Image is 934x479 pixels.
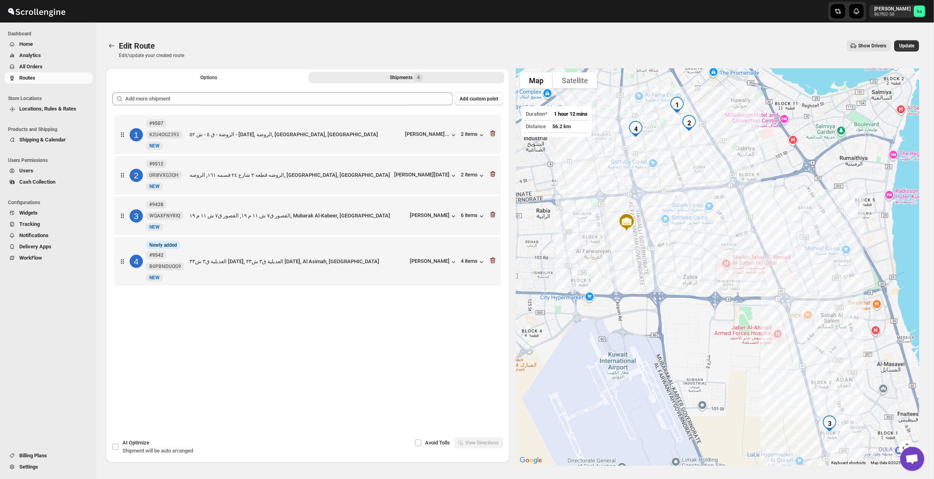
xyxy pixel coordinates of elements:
button: [PERSON_NAME] [410,212,458,220]
div: Selected Shipments [106,86,509,394]
span: Home [19,41,33,47]
button: Users [5,165,92,176]
span: Show Drivers [858,43,886,49]
div: 3#9428 WQAXFNYRIQNewNEWالقصور ق٧ ش ١١ م ١٩, القصور ق٧ ش ١١ م ١٩, Mubarak Al-Kabeer, [GEOGRAPHIC_D... [114,197,501,235]
p: [PERSON_NAME] [874,6,911,12]
span: NEW [149,184,160,189]
span: Store Locations [8,95,92,102]
p: 867f02-58 [874,12,911,17]
img: ScrollEngine [6,1,67,21]
button: Keyboard shortcuts [831,460,866,466]
span: K2U4OG2393 [149,131,179,138]
div: 3 [818,412,841,435]
span: Dashboard [8,31,92,37]
button: Shipping & Calendar [5,134,92,145]
span: Map data ©2025 [871,461,901,465]
div: 3 [130,209,143,223]
a: Open chat [900,447,924,471]
span: AI Optimize [122,440,149,446]
button: All Route Options [111,72,307,83]
button: Delivery Apps [5,241,92,252]
span: Update [899,43,914,49]
div: 4 [625,118,647,140]
span: Analytics [19,52,41,58]
button: Analytics [5,50,92,61]
span: 56.2 km [552,123,571,129]
span: Products and Shipping [8,126,92,133]
button: Cash Collection [5,176,92,188]
div: 2 [130,169,143,182]
div: العديلية ق٣ ش٣٣ [DATE], العديلية ق٣ ش٣٣ [DATE], Al Asimah, [GEOGRAPHIC_DATA] [189,258,407,266]
span: NEW [149,143,160,149]
span: B0PBNDUQG9 [149,263,181,270]
button: Add custom point [455,92,503,105]
button: [PERSON_NAME]... [405,131,458,139]
span: Cash Collection [19,179,55,185]
div: 2 [678,112,700,134]
button: Map camera controls [899,440,915,456]
button: User menu [869,5,926,18]
button: Settings [5,461,92,473]
div: 4 items [461,258,486,266]
button: All Orders [5,61,92,72]
span: Distance [526,123,546,129]
button: [PERSON_NAME][DATE] [394,172,458,180]
button: WorkFlow [5,252,92,264]
button: Routes [5,72,92,84]
text: ka [917,9,922,14]
span: NEW [149,224,160,230]
input: Add more shipment [125,92,453,105]
button: 2 items [461,172,486,180]
span: Configurations [8,199,92,206]
span: Avoid Tolls [425,440,450,446]
span: Locations, Rules & Rates [19,106,76,112]
img: Google [518,455,544,466]
span: 0RI8VXG3QH [149,172,179,178]
span: Duration* [526,111,547,117]
div: 1 [666,94,688,116]
span: NEW [149,275,160,280]
b: #9542 [149,252,163,258]
span: Users Permissions [8,157,92,164]
span: Routes [19,75,35,81]
div: 1 [130,128,143,141]
div: 2#9512 0RI8VXG3QHNewNEWالروضه قطعه ٢ شارع ٢٤ قسمه ١٦١, الروضه, [GEOGRAPHIC_DATA], [GEOGRAPHIC_DAT... [114,156,501,194]
div: القصور ق٧ ش ١١ م ١٩, القصور ق٧ ش ١١ م ١٩, Mubarak Al-Kabeer, [GEOGRAPHIC_DATA] [189,212,407,220]
span: WQAXFNYRIQ [149,213,180,219]
button: Locations, Rules & Rates [5,103,92,115]
div: 4 [130,255,143,268]
span: Edit Route [119,41,155,51]
b: #9507 [149,121,163,126]
button: 6 items [461,212,486,220]
span: Newly added [149,242,177,248]
a: Open this area in Google Maps (opens a new window) [518,455,544,466]
p: Edit/update your created route [119,52,184,59]
div: الروضة - ق ٥ - ش ٥٢ - [DATE], الروضة, [GEOGRAPHIC_DATA], [GEOGRAPHIC_DATA] [189,131,402,139]
span: Options [200,74,217,81]
button: Tracking [5,219,92,230]
button: Show satellite imagery [553,72,597,88]
button: 2 items [461,131,486,139]
button: Home [5,39,92,50]
span: Billing Plans [19,452,47,459]
span: Users [19,168,33,174]
b: #9512 [149,161,163,167]
span: 1 hour 12 mins [554,111,588,117]
span: All Orders [19,63,43,70]
button: Widgets [5,207,92,219]
button: Notifications [5,230,92,241]
div: [PERSON_NAME]... [405,131,450,137]
span: khaled alrashidi [914,6,925,17]
span: Add custom point [460,96,498,102]
button: Show street map [520,72,553,88]
div: الروضه قطعه ٢ شارع ٢٤ قسمه ١٦١, الروضه, [GEOGRAPHIC_DATA], [GEOGRAPHIC_DATA] [189,171,391,179]
button: [PERSON_NAME] [410,258,458,266]
span: Widgets [19,210,38,216]
span: Tracking [19,221,40,227]
div: Shipments [390,74,423,82]
button: Show Drivers [847,40,891,51]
